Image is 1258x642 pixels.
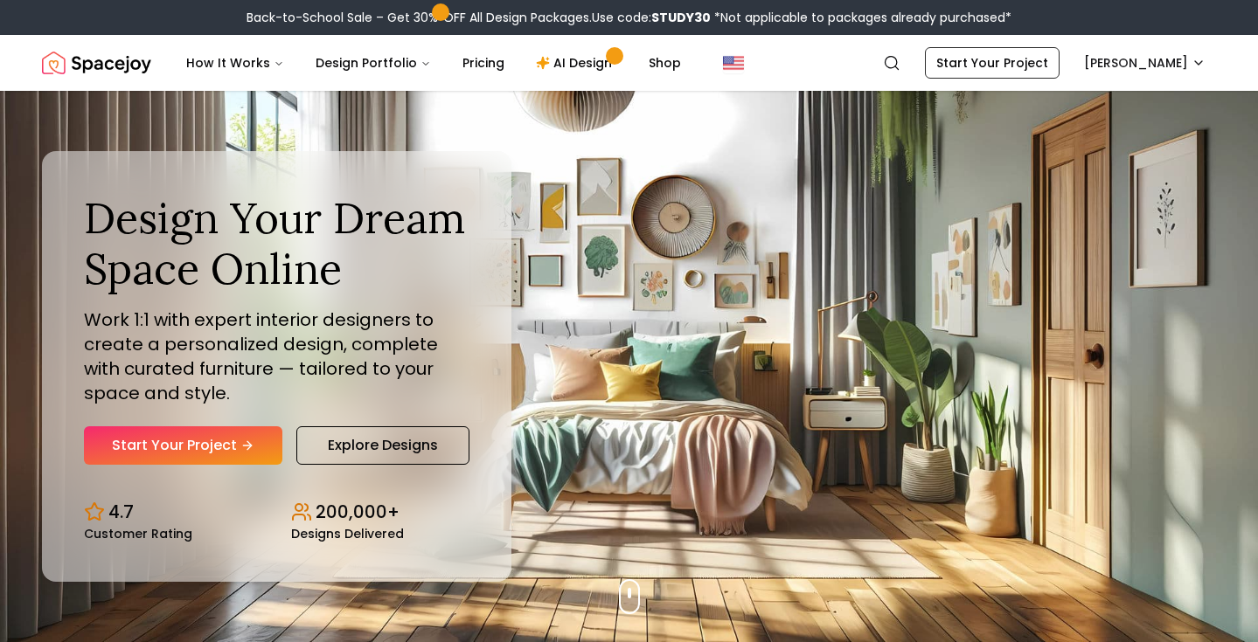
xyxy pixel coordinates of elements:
[42,45,151,80] img: Spacejoy Logo
[247,9,1011,26] div: Back-to-School Sale – Get 30% OFF All Design Packages.
[651,9,711,26] b: STUDY30
[42,35,1216,91] nav: Global
[84,426,282,465] a: Start Your Project
[172,45,695,80] nav: Main
[723,52,744,73] img: United States
[302,45,445,80] button: Design Portfolio
[635,45,695,80] a: Shop
[1074,47,1216,79] button: [PERSON_NAME]
[42,45,151,80] a: Spacejoy
[84,193,469,293] h1: Design Your Dream Space Online
[522,45,631,80] a: AI Design
[592,9,711,26] span: Use code:
[84,528,192,540] small: Customer Rating
[108,500,134,524] p: 4.7
[316,500,400,524] p: 200,000+
[84,307,469,405] p: Work 1:1 with expert interior designers to create a personalized design, complete with curated fu...
[296,426,469,465] a: Explore Designs
[172,45,298,80] button: How It Works
[925,47,1060,79] a: Start Your Project
[448,45,518,80] a: Pricing
[711,9,1011,26] span: *Not applicable to packages already purchased*
[84,486,469,540] div: Design stats
[291,528,404,540] small: Designs Delivered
